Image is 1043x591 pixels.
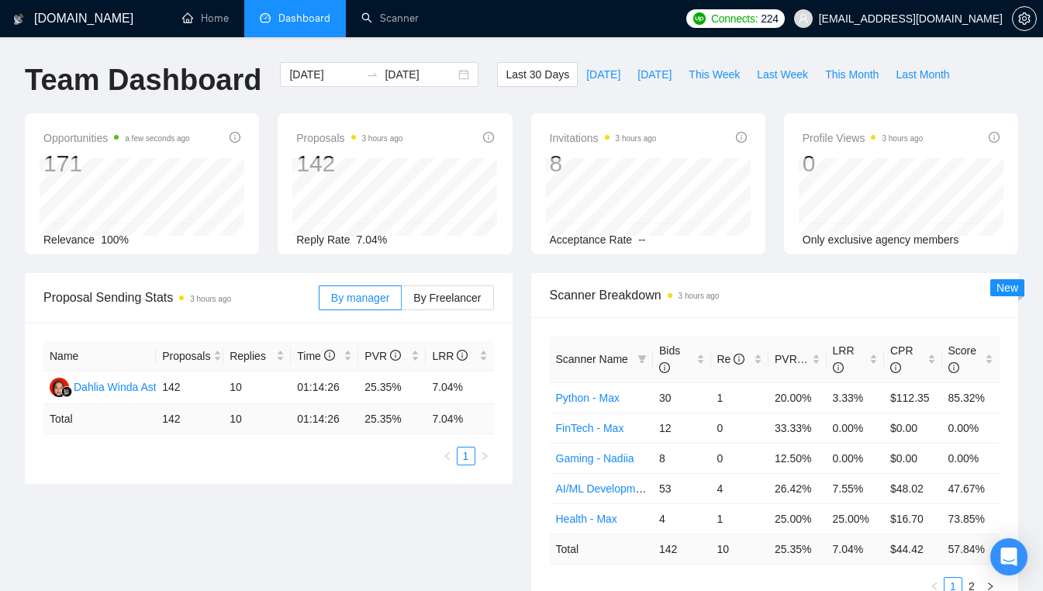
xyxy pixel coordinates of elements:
[986,582,995,591] span: right
[550,285,1000,305] span: Scanner Breakdown
[634,347,650,371] span: filter
[948,362,959,373] span: info-circle
[833,362,844,373] span: info-circle
[61,386,72,397] img: gigradar-bm.png
[432,350,468,362] span: LRR
[182,12,229,25] a: homeHome
[798,13,809,24] span: user
[827,534,885,564] td: 7.04 %
[653,413,711,443] td: 12
[296,129,402,147] span: Proposals
[550,129,657,147] span: Invitations
[653,534,711,564] td: 142
[803,129,924,147] span: Profile Views
[480,451,489,461] span: right
[768,413,827,443] td: 33.33%
[890,362,901,373] span: info-circle
[457,350,468,361] span: info-circle
[711,443,769,473] td: 0
[890,344,913,374] span: CPR
[827,443,885,473] td: 0.00%
[43,341,156,372] th: Name
[223,404,291,434] td: 10
[43,149,190,178] div: 171
[775,353,811,365] span: PVR
[882,134,923,143] time: 3 hours ago
[556,452,634,465] a: Gaming - Nadiia
[385,66,455,83] input: End date
[711,473,769,503] td: 4
[833,344,855,374] span: LRR
[289,66,360,83] input: Start date
[637,354,647,364] span: filter
[884,443,942,473] td: $0.00
[156,404,223,434] td: 142
[475,447,494,465] li: Next Page
[443,451,452,461] span: left
[223,372,291,404] td: 10
[768,473,827,503] td: 26.42%
[297,350,334,362] span: Time
[659,362,670,373] span: info-circle
[426,372,493,404] td: 7.04%
[653,473,711,503] td: 53
[74,378,168,396] div: Dahlia Winda Astuti
[659,344,680,374] span: Bids
[616,134,657,143] time: 3 hours ago
[390,350,401,361] span: info-circle
[475,447,494,465] button: right
[653,382,711,413] td: 30
[223,341,291,372] th: Replies
[43,129,190,147] span: Opportunities
[1012,6,1037,31] button: setting
[556,513,617,525] a: Health - Max
[483,132,494,143] span: info-circle
[426,404,493,434] td: 7.04 %
[942,473,1000,503] td: 47.67%
[948,344,977,374] span: Score
[358,372,426,404] td: 25.35%
[717,353,745,365] span: Re
[768,443,827,473] td: 12.50%
[637,66,672,83] span: [DATE]
[413,292,481,304] span: By Freelancer
[550,149,657,178] div: 8
[357,233,388,246] span: 7.04%
[827,382,885,413] td: 3.33%
[556,422,624,434] a: FinTech - Max
[578,62,629,87] button: [DATE]
[43,404,156,434] td: Total
[13,7,24,32] img: logo
[827,503,885,534] td: 25.00%
[556,392,620,404] a: Python - Max
[361,12,419,25] a: searchScanner
[230,132,240,143] span: info-circle
[324,350,335,361] span: info-circle
[761,10,778,27] span: 224
[653,503,711,534] td: 4
[364,350,401,362] span: PVR
[680,62,748,87] button: This Week
[296,233,350,246] span: Reply Rate
[748,62,817,87] button: Last Week
[125,134,189,143] time: a few seconds ago
[358,404,426,434] td: 25.35 %
[827,413,885,443] td: 0.00%
[711,413,769,443] td: 0
[1013,12,1036,25] span: setting
[711,534,769,564] td: 10
[457,447,475,465] li: 1
[768,534,827,564] td: 25.35 %
[638,233,645,246] span: --
[689,66,740,83] span: This Week
[629,62,680,87] button: [DATE]
[930,582,939,591] span: left
[989,132,1000,143] span: info-circle
[438,447,457,465] li: Previous Page
[827,473,885,503] td: 7.55%
[711,503,769,534] td: 1
[291,404,358,434] td: 01:14:26
[278,12,330,25] span: Dashboard
[550,534,654,564] td: Total
[884,534,942,564] td: $ 44.42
